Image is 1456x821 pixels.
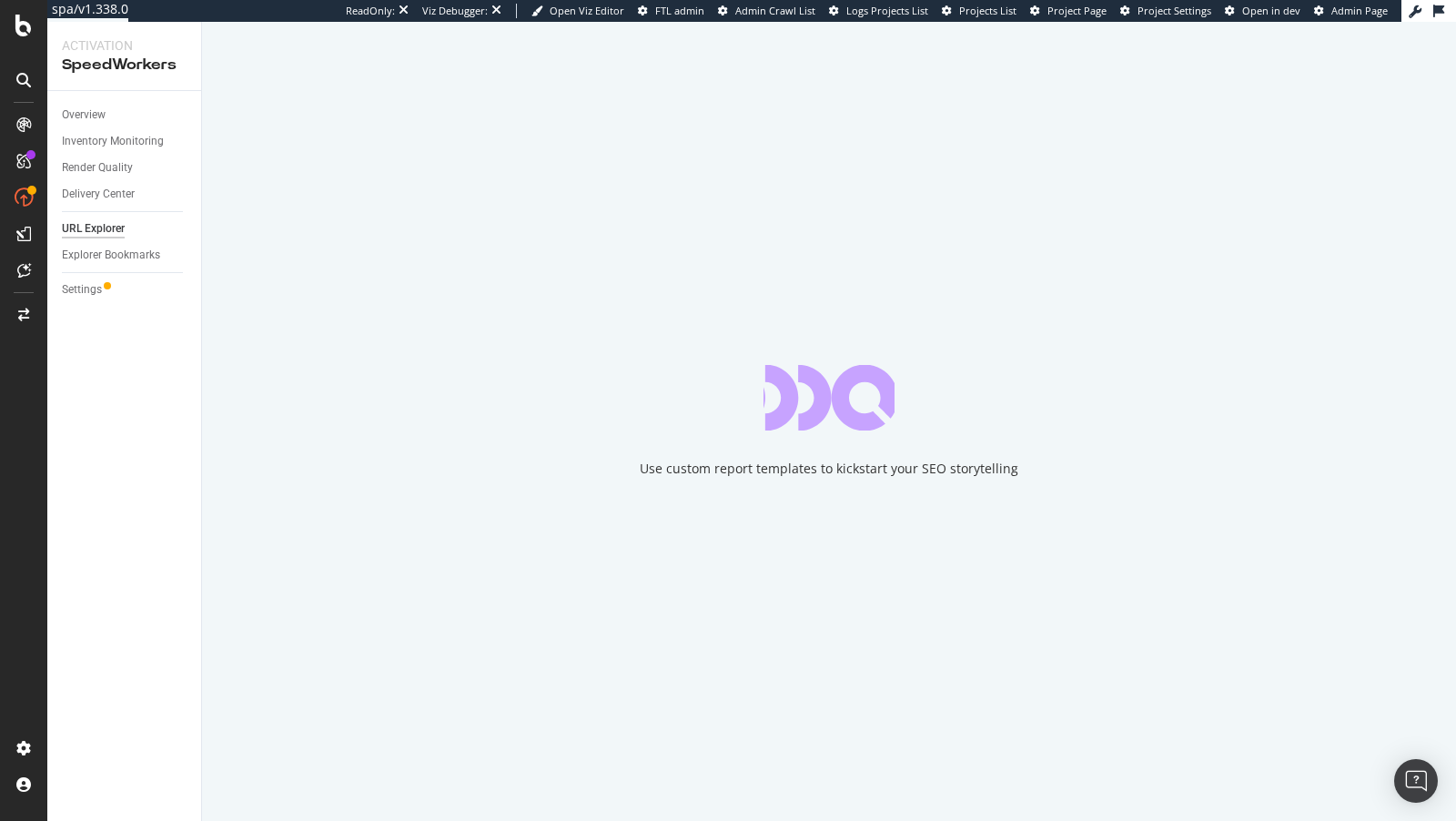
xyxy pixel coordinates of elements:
[1314,4,1388,18] a: Admin Page
[62,106,188,125] a: Overview
[640,460,1018,478] div: Use custom report templates to kickstart your SEO storytelling
[422,4,488,18] div: Viz Debugger:
[1047,4,1107,17] span: Project Page
[62,246,160,265] div: Explorer Bookmarks
[1394,759,1438,803] div: Open Intercom Messenger
[959,4,1016,17] span: Projects List
[846,4,928,17] span: Logs Projects List
[346,4,395,18] div: ReadOnly:
[62,158,133,177] div: Render Quality
[62,55,187,76] div: SpeedWorkers
[62,36,187,55] div: Activation
[550,4,624,17] span: Open Viz Editor
[1242,4,1300,17] span: Open in dev
[942,4,1016,18] a: Projects List
[718,4,815,18] a: Admin Crawl List
[655,4,704,17] span: FTL admin
[62,132,164,151] div: Inventory Monitoring
[763,365,895,431] div: animation
[62,219,125,238] div: URL Explorer
[62,219,188,238] a: URL Explorer
[62,280,188,299] a: Settings
[735,4,815,17] span: Admin Crawl List
[62,185,135,204] div: Delivery Center
[638,4,704,18] a: FTL admin
[1137,4,1211,17] span: Project Settings
[62,158,188,177] a: Render Quality
[1120,4,1211,18] a: Project Settings
[829,4,928,18] a: Logs Projects List
[62,185,188,204] a: Delivery Center
[62,280,102,299] div: Settings
[1225,4,1300,18] a: Open in dev
[62,106,106,125] div: Overview
[531,4,624,18] a: Open Viz Editor
[62,132,188,151] a: Inventory Monitoring
[62,246,188,265] a: Explorer Bookmarks
[1331,4,1388,17] span: Admin Page
[1030,4,1107,18] a: Project Page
